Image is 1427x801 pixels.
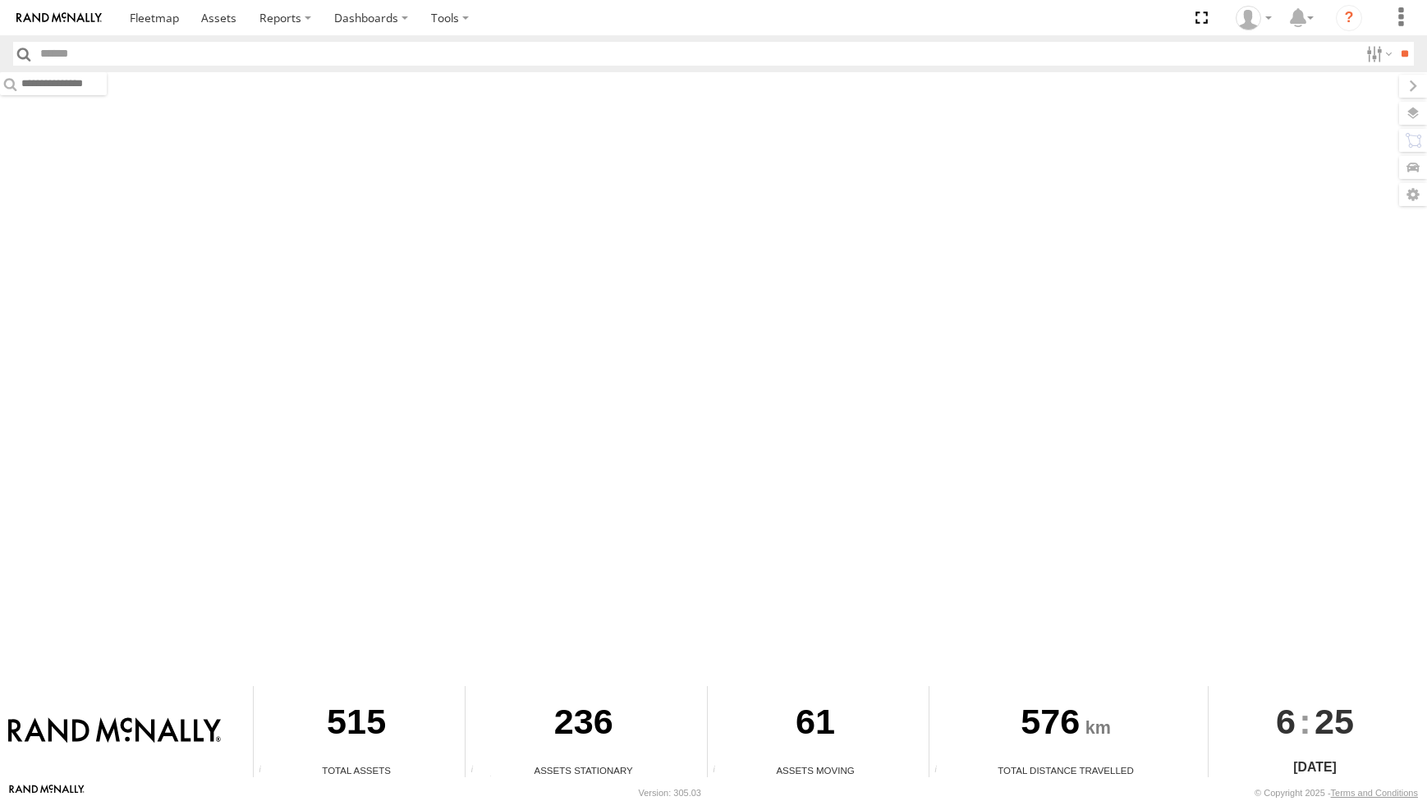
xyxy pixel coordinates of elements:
div: Total distance travelled by all assets within specified date range and applied filters [929,765,954,777]
div: [DATE] [1209,758,1421,777]
label: Search Filter Options [1360,42,1395,66]
div: Total number of Enabled Assets [254,765,278,777]
span: 25 [1315,686,1354,757]
div: Jaydon Walker [1230,6,1278,30]
img: Rand McNally [8,717,221,745]
div: 515 [254,686,459,763]
div: : [1209,686,1421,757]
i: ? [1336,5,1362,31]
span: 6 [1276,686,1296,757]
div: 576 [929,686,1202,763]
a: Terms and Conditions [1331,788,1418,798]
div: Total Distance Travelled [929,763,1202,777]
div: Version: 305.03 [639,788,701,798]
div: 61 [708,686,923,763]
img: rand-logo.svg [16,12,102,24]
div: Total Assets [254,763,459,777]
div: Total number of assets current stationary. [466,765,490,777]
div: 236 [466,686,701,763]
div: Total number of assets current in transit. [708,765,732,777]
label: Map Settings [1399,183,1427,206]
div: Assets Moving [708,763,923,777]
a: Visit our Website [9,785,85,801]
div: Assets Stationary [466,763,701,777]
div: © Copyright 2025 - [1255,788,1418,798]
